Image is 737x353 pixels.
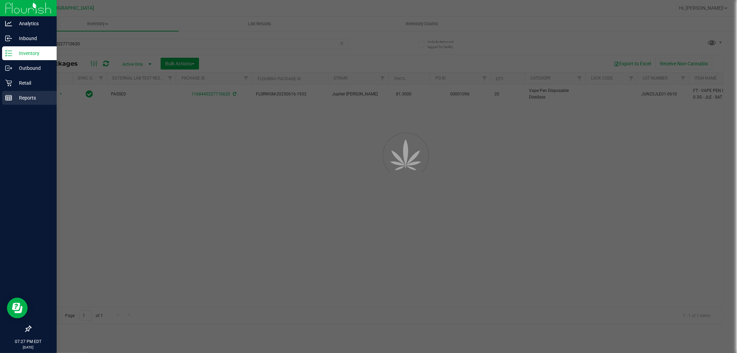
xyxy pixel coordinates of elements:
[12,64,54,72] p: Outbound
[7,298,28,318] iframe: Resource center
[5,20,12,27] inline-svg: Analytics
[3,345,54,350] p: [DATE]
[5,35,12,42] inline-svg: Inbound
[12,49,54,57] p: Inventory
[5,80,12,86] inline-svg: Retail
[5,65,12,72] inline-svg: Outbound
[5,50,12,57] inline-svg: Inventory
[12,34,54,43] p: Inbound
[3,338,54,345] p: 07:27 PM EDT
[12,79,54,87] p: Retail
[12,19,54,28] p: Analytics
[12,94,54,102] p: Reports
[5,94,12,101] inline-svg: Reports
